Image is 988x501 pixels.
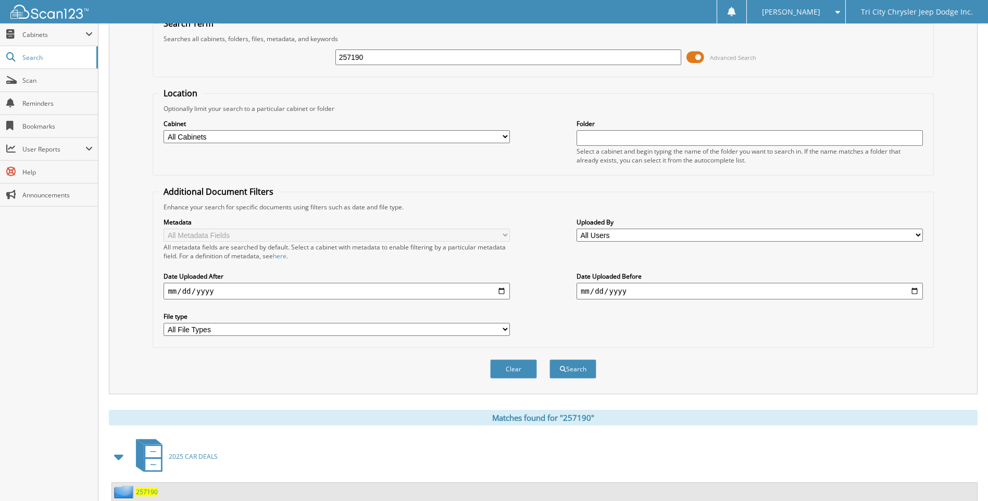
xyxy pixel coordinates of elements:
span: User Reports [22,145,85,154]
span: Tri City Chrysler Jeep Dodge Inc. [861,9,973,15]
div: Optionally limit your search to a particular cabinet or folder [158,104,928,113]
span: Cabinets [22,30,85,39]
label: Metadata [164,218,510,227]
label: File type [164,312,510,321]
label: Date Uploaded After [164,272,510,281]
a: 257190 [136,487,158,496]
legend: Additional Document Filters [158,186,279,197]
iframe: Chat Widget [936,451,988,501]
label: Cabinet [164,119,510,128]
span: 2025 CAR DEALS [169,452,218,461]
legend: Search Term [158,18,219,29]
span: Scan [22,76,93,85]
div: Matches found for "257190" [109,410,978,425]
a: here [273,252,286,260]
span: Announcements [22,191,93,199]
span: Reminders [22,99,93,108]
label: Folder [577,119,923,128]
div: All metadata fields are searched by default. Select a cabinet with metadata to enable filtering b... [164,243,510,260]
span: Search [22,53,91,62]
img: scan123-logo-white.svg [10,5,89,19]
span: Bookmarks [22,122,93,131]
a: 2025 CAR DEALS [130,436,218,477]
span: [PERSON_NAME] [762,9,820,15]
button: Search [549,359,596,379]
label: Date Uploaded Before [577,272,923,281]
span: Help [22,168,93,177]
div: Searches all cabinets, folders, files, metadata, and keywords [158,34,928,43]
button: Clear [490,359,537,379]
legend: Location [158,87,203,99]
div: Enhance your search for specific documents using filters such as date and file type. [158,203,928,211]
span: Advanced Search [710,54,756,61]
img: folder2.png [114,485,136,498]
input: end [577,283,923,299]
label: Uploaded By [577,218,923,227]
div: Select a cabinet and begin typing the name of the folder you want to search in. If the name match... [577,147,923,165]
input: start [164,283,510,299]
